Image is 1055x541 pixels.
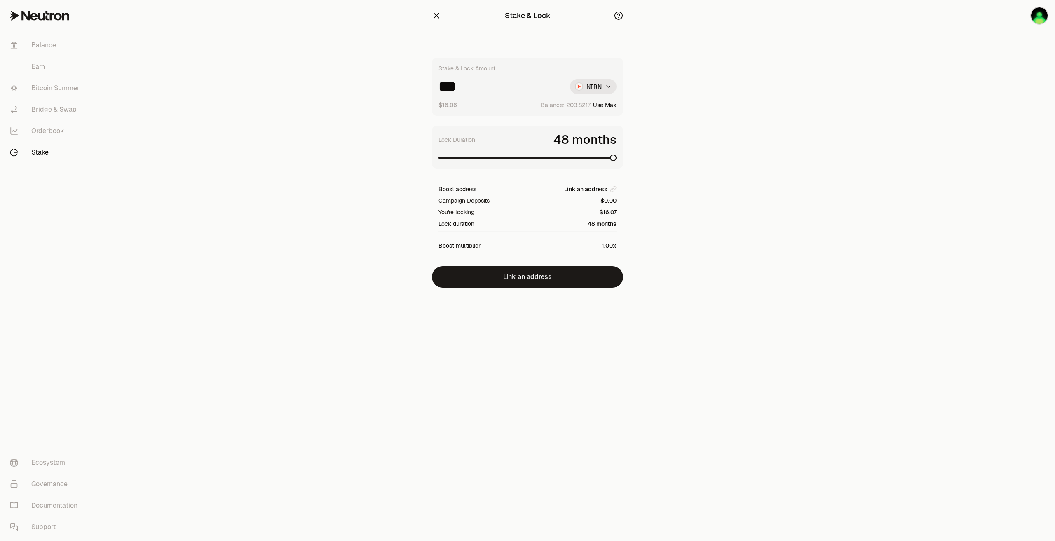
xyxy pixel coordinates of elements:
[564,185,607,193] span: Link an address
[1031,7,1048,24] img: ATOM
[438,101,457,109] button: $16.06
[432,266,623,288] button: Link an address
[3,495,89,516] a: Documentation
[3,142,89,163] a: Stake
[3,120,89,142] a: Orderbook
[599,208,617,216] span: $16.07
[438,208,474,216] span: You're locking
[564,185,617,193] button: Link an address
[438,220,474,228] span: Lock duration
[3,35,89,56] a: Balance
[602,241,617,250] span: 1.00x
[3,473,89,495] a: Governance
[3,56,89,77] a: Earn
[438,64,495,73] div: Stake & Lock Amount
[505,10,551,21] div: Stake & Lock
[576,83,582,90] img: NTRN Logo
[593,101,617,109] button: Use Max
[438,185,476,193] span: Boost address
[438,197,490,205] span: Campaign Deposits
[3,77,89,99] a: Bitcoin Summer
[438,136,475,144] label: Lock Duration
[600,197,617,205] span: $0.00
[588,220,617,228] span: 48 months
[438,241,481,250] span: Boost multiplier
[570,79,617,94] div: NTRN
[553,132,617,147] span: 48 months
[3,99,89,120] a: Bridge & Swap
[3,452,89,473] a: Ecosystem
[3,516,89,538] a: Support
[541,101,565,109] span: Balance:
